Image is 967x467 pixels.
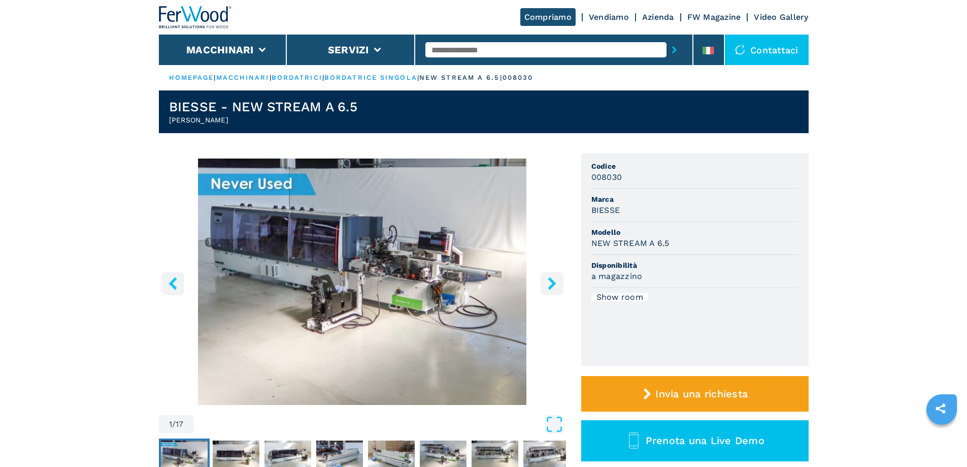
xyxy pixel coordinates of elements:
p: 008030 [503,73,533,82]
a: Compriamo [520,8,576,26]
button: left-button [161,272,184,295]
span: | [417,74,419,81]
a: bordatrici [272,74,322,81]
h3: a magazzino [591,270,643,282]
span: Disponibilità [591,260,798,270]
a: Vendiamo [589,12,629,22]
a: bordatrice singola [324,74,417,81]
span: Invia una richiesta [655,388,748,400]
span: Prenota una Live Demo [646,434,764,447]
span: | [214,74,216,81]
h3: BIESSE [591,204,620,216]
span: Codice [591,161,798,171]
button: Open Fullscreen [196,415,563,433]
button: Prenota una Live Demo [581,420,809,461]
img: Ferwood [159,6,232,28]
a: sharethis [928,396,953,421]
button: Servizi [328,44,369,56]
a: macchinari [216,74,270,81]
a: FW Magazine [687,12,741,22]
button: submit-button [666,38,682,61]
div: Contattaci [725,35,809,65]
a: Azienda [642,12,674,22]
button: Macchinari [186,44,254,56]
iframe: Chat [924,421,959,459]
h3: NEW STREAM A 6.5 [591,237,670,249]
div: Go to Slide 1 [159,159,566,405]
span: / [172,420,176,428]
h2: [PERSON_NAME] [169,115,357,125]
button: Invia una richiesta [581,376,809,412]
img: Contattaci [735,45,745,55]
span: | [322,74,324,81]
h1: BIESSE - NEW STREAM A 6.5 [169,99,357,115]
span: | [270,74,272,81]
a: Video Gallery [754,12,808,22]
span: 17 [176,420,184,428]
span: Modello [591,227,798,237]
h3: 008030 [591,171,622,183]
a: HOMEPAGE [169,74,214,81]
div: Show room [591,293,648,301]
img: Bordatrice Singola BIESSE NEW STREAM A 6.5 [159,159,566,405]
span: Marca [591,194,798,204]
p: new stream a 6.5 | [419,73,503,82]
span: 1 [169,420,172,428]
button: right-button [541,272,563,295]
